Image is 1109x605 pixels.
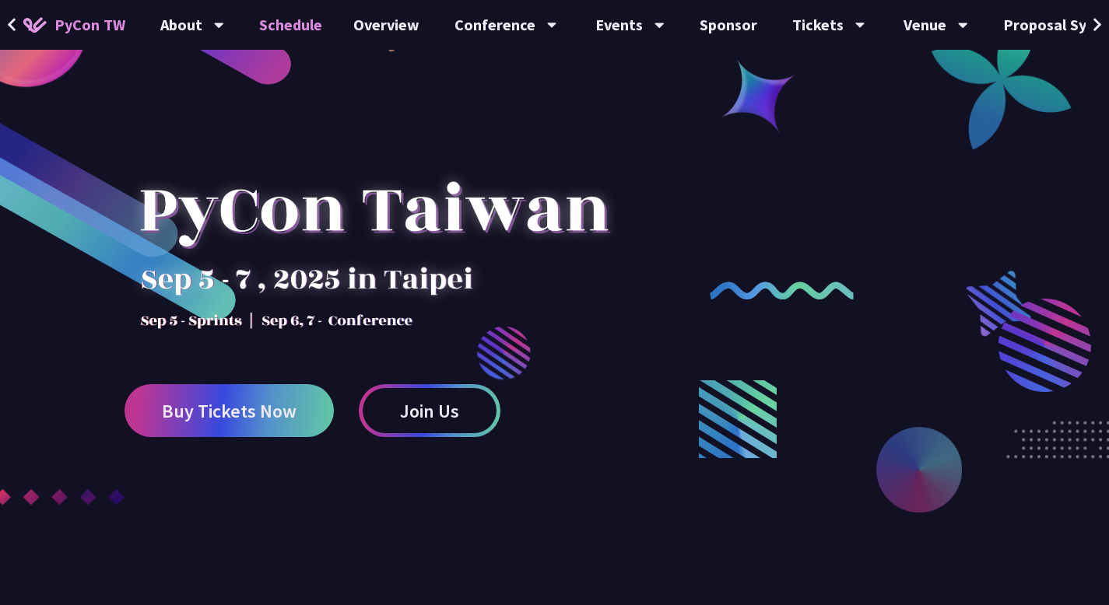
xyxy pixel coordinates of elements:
[54,13,125,37] span: PyCon TW
[8,5,141,44] a: PyCon TW
[125,384,334,437] a: Buy Tickets Now
[710,282,854,299] img: curly-2.e802c9f.png
[359,384,500,437] a: Join Us
[400,401,459,421] span: Join Us
[23,17,47,33] img: Home icon of PyCon TW 2025
[162,401,297,421] span: Buy Tickets Now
